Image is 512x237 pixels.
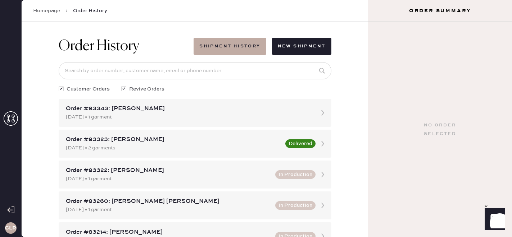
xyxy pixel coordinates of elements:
div: No order selected [424,121,456,138]
button: In Production [275,170,316,179]
div: Order #83214: [PERSON_NAME] [66,228,271,237]
div: Order #83260: [PERSON_NAME] [PERSON_NAME] [66,197,271,206]
input: Search by order number, customer name, email or phone number [59,62,331,79]
span: Revive Orders [129,85,164,93]
iframe: Front Chat [478,205,509,236]
div: [DATE] • 1 garment [66,206,271,214]
div: [DATE] • 1 garment [66,113,311,121]
div: [DATE] • 2 garments [66,144,281,152]
button: In Production [275,201,316,210]
h3: CLR [5,226,16,231]
h1: Order History [59,38,139,55]
button: Delivered [285,139,316,148]
span: Customer Orders [67,85,110,93]
button: New Shipment [272,38,331,55]
button: Shipment History [194,38,266,55]
div: Order #83323: [PERSON_NAME] [66,135,281,144]
div: Order #83343: [PERSON_NAME] [66,104,311,113]
span: Order History [73,7,107,14]
div: Order #83322: [PERSON_NAME] [66,166,271,175]
div: [DATE] • 1 garment [66,175,271,183]
h3: Order Summary [368,7,512,14]
a: Homepage [33,7,60,14]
